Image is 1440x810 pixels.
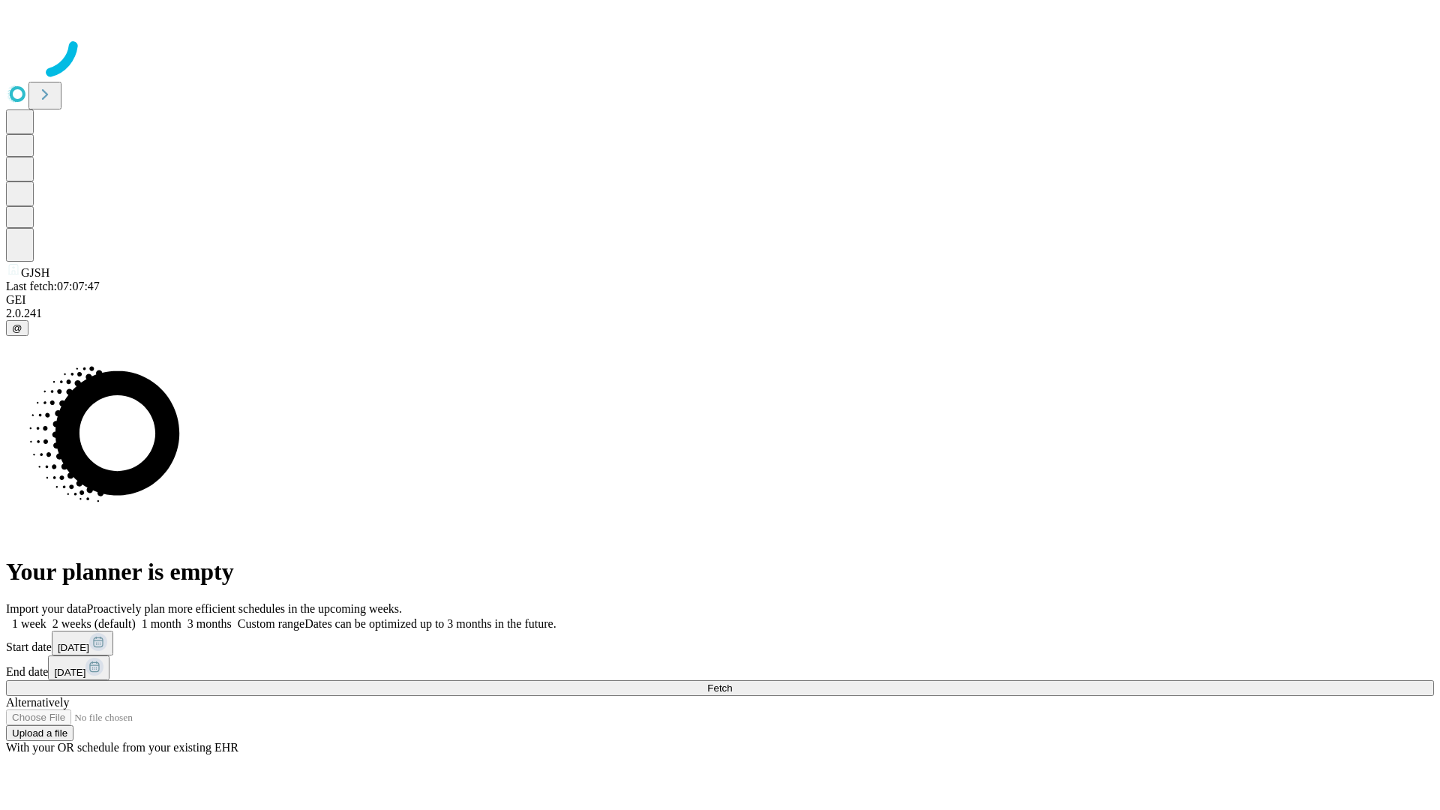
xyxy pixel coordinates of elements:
[238,617,304,630] span: Custom range
[21,266,49,279] span: GJSH
[12,617,46,630] span: 1 week
[52,631,113,655] button: [DATE]
[304,617,556,630] span: Dates can be optimized up to 3 months in the future.
[6,602,87,615] span: Import your data
[6,680,1434,696] button: Fetch
[6,631,1434,655] div: Start date
[707,682,732,694] span: Fetch
[6,307,1434,320] div: 2.0.241
[6,293,1434,307] div: GEI
[187,617,232,630] span: 3 months
[6,741,238,754] span: With your OR schedule from your existing EHR
[48,655,109,680] button: [DATE]
[6,558,1434,586] h1: Your planner is empty
[6,655,1434,680] div: End date
[6,280,100,292] span: Last fetch: 07:07:47
[54,667,85,678] span: [DATE]
[58,642,89,653] span: [DATE]
[6,725,73,741] button: Upload a file
[12,322,22,334] span: @
[6,320,28,336] button: @
[6,696,69,709] span: Alternatively
[52,617,136,630] span: 2 weeks (default)
[142,617,181,630] span: 1 month
[87,602,402,615] span: Proactively plan more efficient schedules in the upcoming weeks.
